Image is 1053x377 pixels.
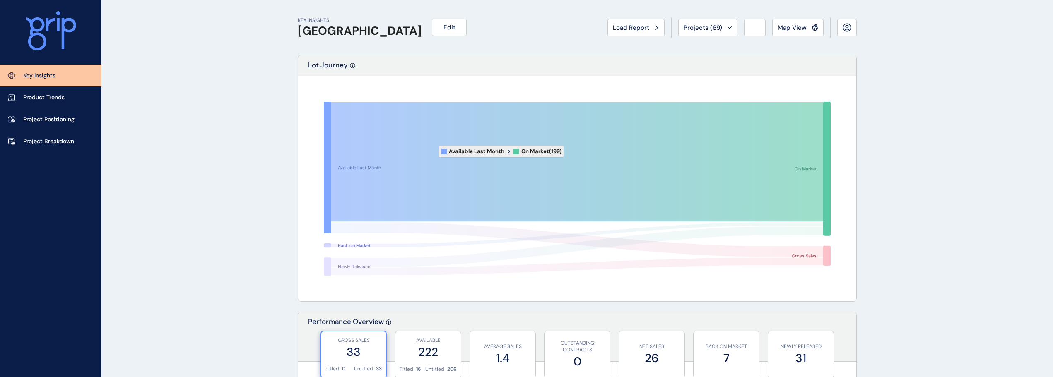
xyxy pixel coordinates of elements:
[23,137,74,146] p: Project Breakdown
[778,24,807,32] span: Map View
[308,317,384,361] p: Performance Overview
[549,340,606,354] p: OUTSTANDING CONTRACTS
[325,365,339,372] p: Titled
[432,19,467,36] button: Edit
[298,24,422,38] h1: [GEOGRAPHIC_DATA]
[342,365,345,372] p: 0
[23,94,65,102] p: Product Trends
[376,365,382,372] p: 33
[772,343,829,350] p: NEWLY RELEASED
[325,337,382,344] p: GROSS SALES
[23,115,75,124] p: Project Positioning
[354,365,373,372] p: Untitled
[772,19,824,36] button: Map View
[698,350,755,366] label: 7
[325,344,382,360] label: 33
[400,344,457,360] label: 222
[474,350,531,366] label: 1.4
[308,60,348,76] p: Lot Journey
[698,343,755,350] p: BACK ON MARKET
[623,343,680,350] p: NET SALES
[607,19,665,36] button: Load Report
[298,17,422,24] p: KEY INSIGHTS
[623,350,680,366] label: 26
[474,343,531,350] p: AVERAGE SALES
[678,19,737,36] button: Projects (69)
[23,72,55,80] p: Key Insights
[684,24,722,32] span: Projects ( 69 )
[613,24,649,32] span: Load Report
[400,366,413,373] p: Titled
[416,366,421,373] p: 16
[400,337,457,344] p: AVAILABLE
[447,366,457,373] p: 206
[443,23,455,31] span: Edit
[549,353,606,370] label: 0
[772,350,829,366] label: 31
[425,366,444,373] p: Untitled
